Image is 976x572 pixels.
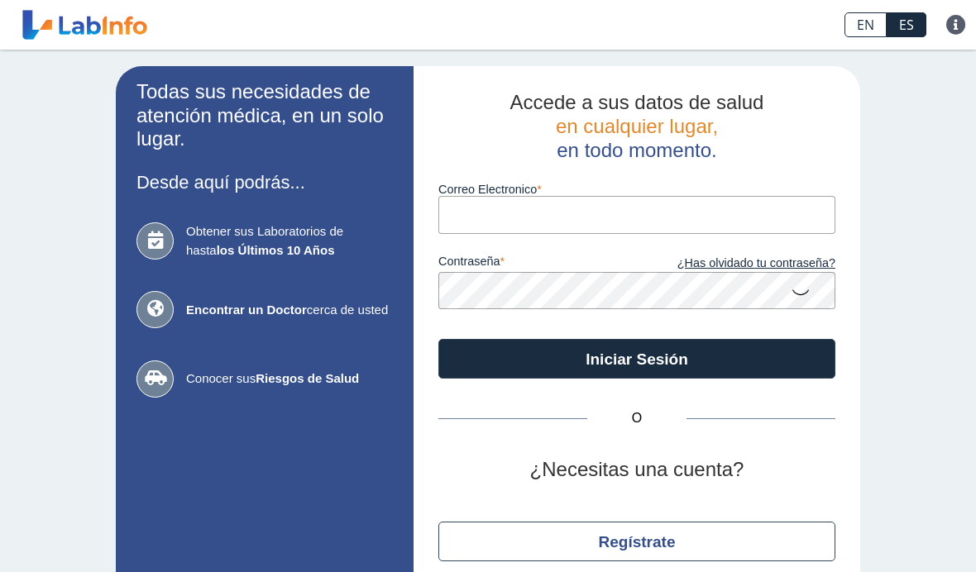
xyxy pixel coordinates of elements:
[587,408,687,428] span: O
[186,369,393,388] span: Conocer sus
[438,522,835,561] button: Regístrate
[438,458,835,482] h2: ¿Necesitas una cuenta?
[217,243,335,257] b: los Últimos 10 Años
[557,139,716,161] span: en todo momento.
[136,172,393,193] h3: Desde aquí podrás...
[510,91,764,113] span: Accede a sus datos de salud
[438,183,835,196] label: Correo Electronico
[844,12,887,37] a: EN
[887,12,926,37] a: ES
[186,303,307,317] b: Encontrar un Doctor
[438,339,835,379] button: Iniciar Sesión
[136,80,393,151] h2: Todas sus necesidades de atención médica, en un solo lugar.
[186,301,393,320] span: cerca de usted
[438,255,637,273] label: contraseña
[556,115,718,137] span: en cualquier lugar,
[637,255,835,273] a: ¿Has olvidado tu contraseña?
[186,222,393,260] span: Obtener sus Laboratorios de hasta
[256,371,359,385] b: Riesgos de Salud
